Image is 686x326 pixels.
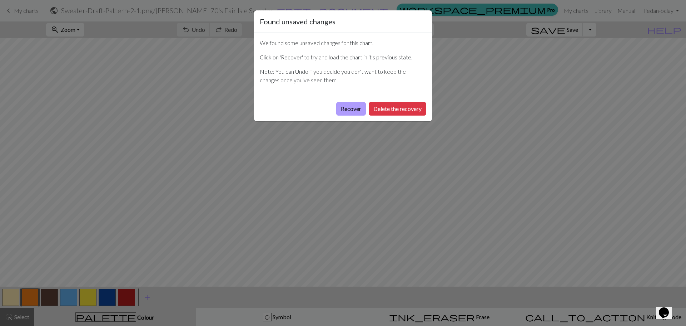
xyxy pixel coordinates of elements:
[260,16,335,27] h5: Found unsaved changes
[336,102,366,116] button: Recover
[656,297,679,319] iframe: chat widget
[369,102,426,116] button: Delete the recovery
[260,53,426,62] p: Click on 'Recover' to try and load the chart in it's previous state.
[260,39,426,47] p: We found some unsaved changes for this chart.
[260,67,426,84] p: Note: You can Undo if you decide you don't want to keep the changes once you've seen them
